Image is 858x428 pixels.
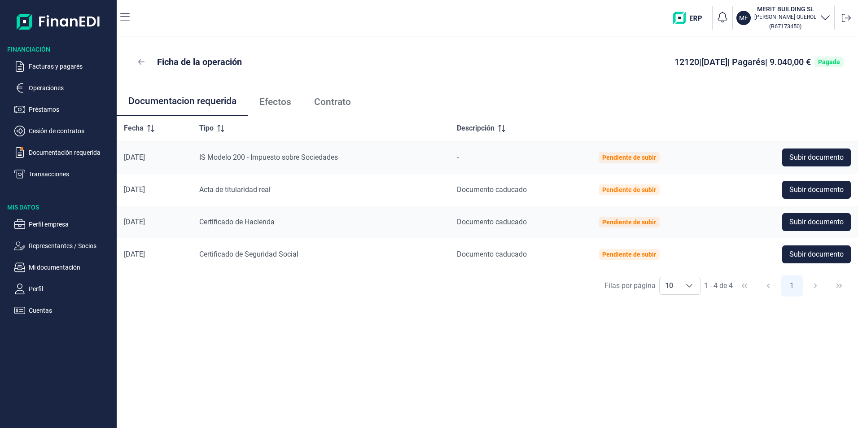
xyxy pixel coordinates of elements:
[14,262,113,273] button: Mi documentación
[828,275,850,297] button: Last Page
[818,58,840,66] div: Pagada
[457,185,527,194] span: Documento caducado
[604,280,656,291] div: Filas por página
[29,284,113,294] p: Perfil
[457,250,527,258] span: Documento caducado
[14,126,113,136] button: Cesión de contratos
[199,153,338,162] span: IS Modelo 200 - Impuesto sobre Sociedades
[124,153,185,162] div: [DATE]
[14,61,113,72] button: Facturas y pagarés
[602,186,656,193] div: Pendiente de subir
[14,83,113,93] button: Operaciones
[124,250,185,259] div: [DATE]
[29,104,113,115] p: Préstamos
[457,153,459,162] span: -
[199,123,214,134] span: Tipo
[117,87,248,117] a: Documentacion requerida
[259,97,291,107] span: Efectos
[29,147,113,158] p: Documentación requerida
[199,218,275,226] span: Certificado de Hacienda
[789,249,844,260] span: Subir documento
[14,305,113,316] button: Cuentas
[314,97,351,107] span: Contrato
[674,57,811,67] span: 12120 | [DATE] | Pagarés | 9.040,00 €
[128,96,236,106] span: Documentacion requerida
[602,251,656,258] div: Pendiente de subir
[457,218,527,226] span: Documento caducado
[602,218,656,226] div: Pendiente de subir
[29,240,113,251] p: Representantes / Socios
[29,169,113,179] p: Transacciones
[29,83,113,93] p: Operaciones
[14,284,113,294] button: Perfil
[789,184,844,195] span: Subir documento
[781,275,803,297] button: Page 1
[14,169,113,179] button: Transacciones
[199,185,271,194] span: Acta de titularidad real
[29,61,113,72] p: Facturas y pagarés
[248,87,302,117] a: Efectos
[782,181,851,199] button: Subir documento
[29,219,113,230] p: Perfil empresa
[29,126,113,136] p: Cesión de contratos
[673,12,709,24] img: erp
[124,123,144,134] span: Fecha
[602,154,656,161] div: Pendiente de subir
[782,148,851,166] button: Subir documento
[457,123,495,134] span: Descripción
[769,23,801,30] small: Copiar cif
[17,7,101,36] img: Logo de aplicación
[14,147,113,158] button: Documentación requerida
[302,87,362,117] a: Contrato
[124,185,185,194] div: [DATE]
[757,275,779,297] button: Previous Page
[29,305,113,316] p: Cuentas
[789,152,844,163] span: Subir documento
[660,277,679,294] span: 10
[805,275,826,297] button: Next Page
[14,104,113,115] button: Préstamos
[679,277,700,294] div: Choose
[754,13,816,21] p: [PERSON_NAME] QUEROL
[789,217,844,227] span: Subir documento
[199,250,298,258] span: Certificado de Seguridad Social
[754,4,816,13] h3: MERIT BUILDING SL
[782,245,851,263] button: Subir documento
[14,240,113,251] button: Representantes / Socios
[704,282,733,289] span: 1 - 4 de 4
[29,262,113,273] p: Mi documentación
[739,13,748,22] p: ME
[124,218,185,227] div: [DATE]
[782,213,851,231] button: Subir documento
[736,4,831,31] button: MEMERIT BUILDING SL[PERSON_NAME] QUEROL(B67173450)
[734,275,755,297] button: First Page
[157,56,242,68] p: Ficha de la operación
[14,219,113,230] button: Perfil empresa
